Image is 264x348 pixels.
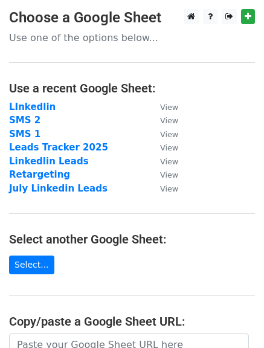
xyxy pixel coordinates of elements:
a: View [148,169,178,180]
small: View [160,116,178,125]
a: View [148,101,178,112]
a: LInkedlin [9,101,56,112]
a: View [148,156,178,167]
a: July Linkedin Leads [9,183,108,194]
h3: Choose a Google Sheet [9,9,255,27]
h4: Select another Google Sheet: [9,232,255,246]
a: SMS 2 [9,115,40,126]
a: Leads Tracker 2025 [9,142,108,153]
small: View [160,157,178,166]
h4: Use a recent Google Sheet: [9,81,255,95]
a: Select... [9,256,54,274]
a: Linkedlin Leads [9,156,89,167]
a: View [148,129,178,140]
small: View [160,103,178,112]
p: Use one of the options below... [9,31,255,44]
small: View [160,143,178,152]
a: View [148,183,178,194]
a: View [148,142,178,153]
small: View [160,130,178,139]
a: Retargeting [9,169,70,180]
a: SMS 1 [9,129,40,140]
small: View [160,184,178,193]
h4: Copy/paste a Google Sheet URL: [9,314,255,329]
small: View [160,170,178,179]
a: View [148,115,178,126]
